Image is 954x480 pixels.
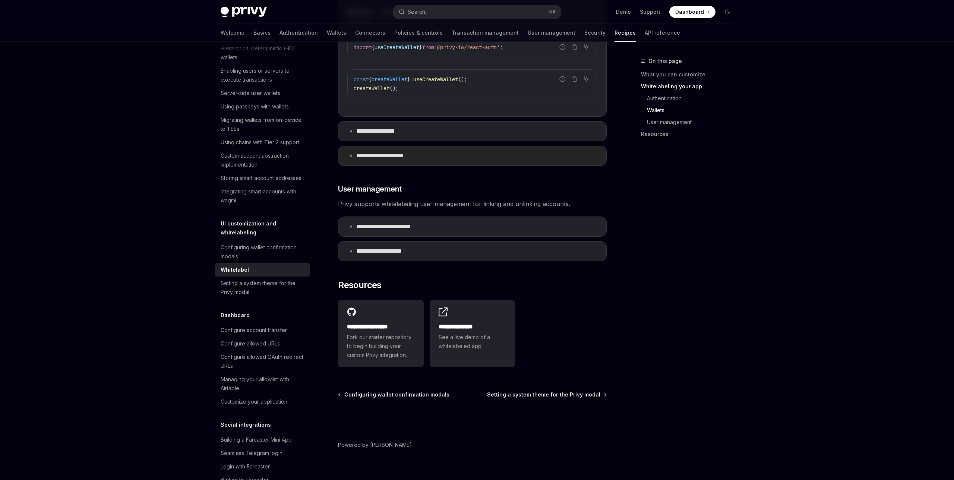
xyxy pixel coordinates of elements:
[647,116,739,128] a: User management
[221,187,306,205] div: Integrating smart accounts with wagmi
[500,44,503,51] span: ;
[354,76,369,83] span: const
[215,136,310,149] a: Using chains with Tier 2 support
[253,24,271,42] a: Basics
[528,24,575,42] a: User management
[615,24,636,42] a: Recipes
[339,391,449,398] a: Configuring wallet confirmation modals
[221,397,287,406] div: Customize your application
[221,339,280,348] div: Configure allowed URLs
[279,24,318,42] a: Authentication
[221,420,271,429] h5: Social integrations
[355,24,385,42] a: Connectors
[372,76,407,83] span: createWallet
[215,337,310,350] a: Configure allowed URLs
[327,24,346,42] a: Wallets
[338,184,402,194] span: User management
[215,64,310,86] a: Enabling users or servers to execute transactions
[452,24,519,42] a: Transaction management
[410,76,413,83] span: =
[221,66,306,84] div: Enabling users or servers to execute transactions
[215,395,310,408] a: Customize your application
[584,24,606,42] a: Security
[347,333,415,360] span: Fork our starter repository to begin building your custom Privy integration.
[338,300,424,367] a: **** **** **** ***Fork our starter repository to begin building your custom Privy integration.
[569,42,579,52] button: Copy the contents from the code block
[221,375,306,393] div: Managing your allowlist with Airtable
[407,76,410,83] span: }
[215,149,310,171] a: Custom account abstraction implementation
[721,6,733,18] button: Toggle dark mode
[215,241,310,263] a: Configuring wallet confirmation modals
[648,57,682,66] span: On this page
[215,263,310,277] a: Whitelabel
[221,243,306,261] div: Configuring wallet confirmation modals
[221,311,250,320] h5: Dashboard
[215,433,310,446] a: Building a Farcaster Mini App
[581,42,591,52] button: Ask AI
[581,74,591,84] button: Ask AI
[344,391,449,398] span: Configuring wallet confirmation modals
[389,85,398,92] span: ();
[221,89,280,98] div: Server-side user wallets
[394,5,560,19] button: Search...⌘K
[422,44,434,51] span: from
[641,128,739,140] a: Resources
[408,7,429,16] div: Search...
[487,391,606,398] a: Setting a system theme for the Privy modal
[338,441,412,449] a: Powered by [PERSON_NAME]
[354,85,389,92] span: createWallet
[215,171,310,185] a: Storing smart account addresses
[221,138,299,147] div: Using chains with Tier 2 support
[419,44,422,51] span: }
[647,104,739,116] a: Wallets
[215,86,310,100] a: Server-side user wallets
[215,185,310,207] a: Integrating smart accounts with wagmi
[215,277,310,299] a: Setting a system theme for the Privy modal
[221,7,267,17] img: dark logo
[215,323,310,337] a: Configure account transfer
[215,460,310,473] a: Login with Farcaster
[221,265,249,274] div: Whitelabel
[221,353,306,370] div: Configure allowed OAuth redirect URLs
[215,350,310,373] a: Configure allowed OAuth redirect URLs
[221,24,244,42] a: Welcome
[394,24,443,42] a: Policies & controls
[221,279,306,297] div: Setting a system theme for the Privy modal
[221,116,306,133] div: Migrating wallets from on-device to TEEs
[675,8,704,16] span: Dashboard
[215,373,310,395] a: Managing your allowlist with Airtable
[616,8,631,16] a: Demo
[647,92,739,104] a: Authentication
[215,446,310,460] a: Seamless Telegram login
[487,391,600,398] span: Setting a system theme for the Privy modal
[434,44,500,51] span: '@privy-io/react-auth'
[569,74,579,84] button: Copy the contents from the code block
[669,6,715,18] a: Dashboard
[372,44,375,51] span: {
[413,76,458,83] span: useCreateWallet
[557,42,567,52] button: Report incorrect code
[557,74,567,84] button: Report incorrect code
[375,44,419,51] span: useCreateWallet
[221,462,270,471] div: Login with Farcaster
[548,9,556,15] span: ⌘ K
[221,219,310,237] h5: UI customization and whitelabeling
[369,76,372,83] span: {
[221,449,282,458] div: Seamless Telegram login
[221,102,289,111] div: Using passkeys with wallets
[439,333,506,351] span: See a live demo of a whitelabeled app.
[338,279,382,291] span: Resources
[215,113,310,136] a: Migrating wallets from on-device to TEEs
[221,326,287,335] div: Configure account transfer
[221,435,292,444] div: Building a Farcaster Mini App
[645,24,680,42] a: API reference
[640,8,660,16] a: Support
[641,69,739,80] a: What you can customize
[338,199,607,209] span: Privy supports whitelabeling user management for linking and unlinking accounts.
[458,76,467,83] span: ();
[221,174,301,183] div: Storing smart account addresses
[221,151,306,169] div: Custom account abstraction implementation
[641,80,739,92] a: Whitelabeling your app
[354,44,372,51] span: import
